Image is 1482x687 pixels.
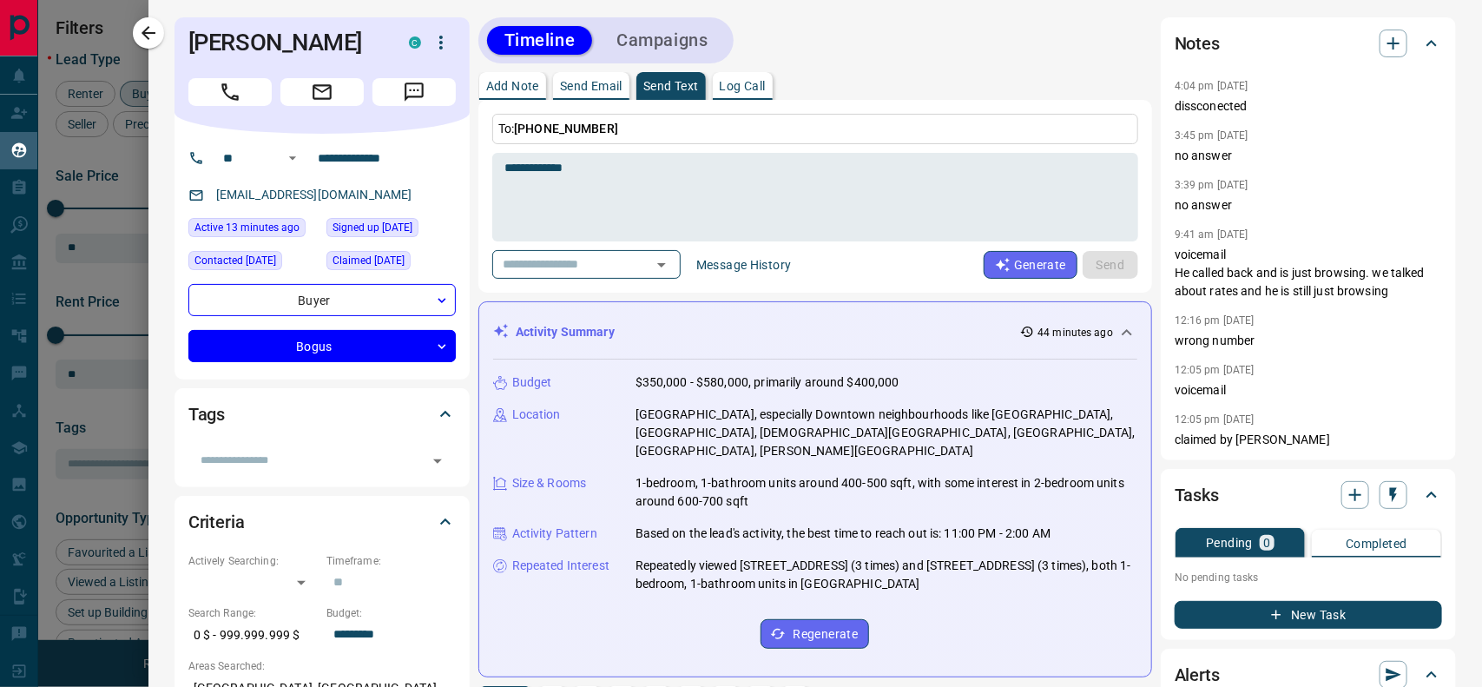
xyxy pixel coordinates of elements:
[194,252,276,269] span: Contacted [DATE]
[188,621,318,650] p: 0 $ - 999.999.999 $
[1175,413,1255,426] p: 12:05 pm [DATE]
[188,501,456,543] div: Criteria
[372,78,456,106] span: Message
[514,122,618,135] span: [PHONE_NUMBER]
[1175,481,1219,509] h2: Tasks
[493,316,1137,348] div: Activity Summary44 minutes ago
[188,218,318,242] div: Tue Oct 14 2025
[1175,364,1255,376] p: 12:05 pm [DATE]
[1175,23,1442,64] div: Notes
[188,400,225,428] h2: Tags
[636,406,1137,460] p: [GEOGRAPHIC_DATA], especially Downtown neighbourhoods like [GEOGRAPHIC_DATA], [GEOGRAPHIC_DATA], ...
[686,251,802,279] button: Message History
[636,557,1137,593] p: Repeatedly viewed [STREET_ADDRESS] (3 times) and [STREET_ADDRESS] (3 times), both 1-bedroom, 1-ba...
[1175,381,1442,400] p: voicemail
[512,525,597,543] p: Activity Pattern
[1175,228,1248,241] p: 9:41 am [DATE]
[984,251,1077,279] button: Generate
[1175,129,1248,142] p: 3:45 pm [DATE]
[326,605,456,621] p: Budget:
[649,253,674,277] button: Open
[512,557,609,575] p: Repeated Interest
[1175,80,1248,92] p: 4:04 pm [DATE]
[333,252,405,269] span: Claimed [DATE]
[486,80,539,92] p: Add Note
[636,373,899,392] p: $350,000 - $580,000, primarily around $400,000
[425,449,450,473] button: Open
[1175,30,1220,57] h2: Notes
[1175,97,1442,116] p: dissconected
[188,251,318,275] div: Wed Oct 01 2025
[282,148,303,168] button: Open
[1175,565,1442,591] p: No pending tasks
[720,80,766,92] p: Log Call
[1263,537,1270,549] p: 0
[636,474,1137,511] p: 1-bedroom, 1-bathroom units around 400-500 sqft, with some interest in 2-bedroom units around 600...
[326,553,456,569] p: Timeframe:
[188,393,456,435] div: Tags
[188,78,272,106] span: Call
[409,36,421,49] div: condos.ca
[194,219,300,236] span: Active 13 minutes ago
[1175,601,1442,629] button: New Task
[188,553,318,569] p: Actively Searching:
[516,323,615,341] p: Activity Summary
[1175,196,1442,215] p: no answer
[280,78,364,106] span: Email
[188,605,318,621] p: Search Range:
[761,619,869,649] button: Regenerate
[636,525,1051,543] p: Based on the lead's activity, the best time to reach out is: 11:00 PM - 2:00 AM
[1175,474,1442,516] div: Tasks
[512,406,561,424] p: Location
[492,114,1138,144] p: To:
[188,284,456,316] div: Buyer
[643,80,699,92] p: Send Text
[188,508,245,536] h2: Criteria
[1175,147,1442,165] p: no answer
[188,658,456,674] p: Areas Searched:
[216,188,412,201] a: [EMAIL_ADDRESS][DOMAIN_NAME]
[1175,314,1255,327] p: 12:16 pm [DATE]
[1175,179,1248,191] p: 3:39 pm [DATE]
[1037,325,1113,340] p: 44 minutes ago
[333,219,412,236] span: Signed up [DATE]
[512,474,587,492] p: Size & Rooms
[1175,431,1442,449] p: claimed by [PERSON_NAME]
[1175,332,1442,350] p: wrong number
[188,330,456,362] div: Bogus
[560,80,622,92] p: Send Email
[599,26,725,55] button: Campaigns
[1206,537,1253,549] p: Pending
[1175,246,1442,301] p: voicemail He called back and is just browsing. we talked about rates and he is still just browsing
[326,251,456,275] div: Sun Sep 14 2025
[188,29,383,56] h1: [PERSON_NAME]
[1346,538,1407,550] p: Completed
[326,218,456,242] div: Tue May 31 2016
[487,26,593,55] button: Timeline
[512,373,552,392] p: Budget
